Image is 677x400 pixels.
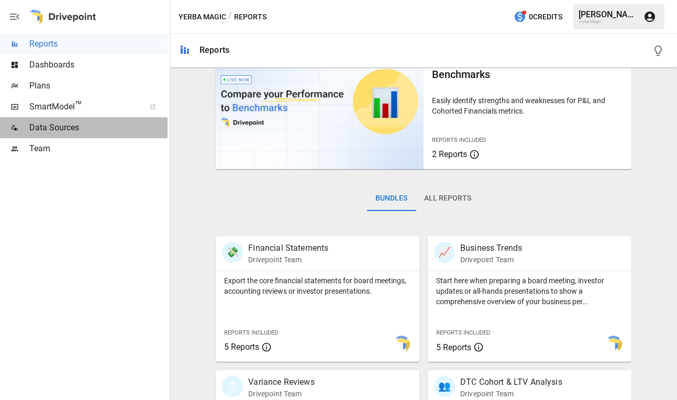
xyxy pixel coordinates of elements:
[436,329,490,336] span: Reports Included
[367,186,416,211] button: Bundles
[224,329,278,336] span: Reports Included
[460,388,562,399] p: Drivepoint Team
[224,342,259,352] span: 5 Reports
[29,38,168,50] span: Reports
[460,376,562,388] p: DTC Cohort & LTV Analysis
[29,80,168,92] span: Plans
[248,254,328,265] p: Drivepoint Team
[393,336,410,352] img: smart model
[436,275,623,307] p: Start here when preparing a board meeting, investor updates or all-hands presentations to show a ...
[579,9,637,19] div: [PERSON_NAME]
[432,137,486,143] span: Reports Included
[248,376,314,388] p: Variance Reviews
[199,45,229,55] div: Reports
[432,66,623,83] h6: Benchmarks
[416,186,480,211] button: All Reports
[434,376,455,397] div: 👥
[222,242,243,263] div: 💸
[529,10,562,24] span: 0 Credits
[248,388,314,399] p: Drivepoint Team
[224,275,411,296] p: Export the core financial statements for board meetings, accounting reviews or investor presentat...
[179,10,226,24] button: Yerba Magic
[460,242,522,254] p: Business Trends
[434,242,455,263] div: 📈
[248,242,328,254] p: Financial Statements
[460,254,522,265] p: Drivepoint Team
[436,342,471,352] span: 5 Reports
[29,101,138,113] span: SmartModel
[29,121,168,134] span: Data Sources
[509,7,567,27] button: 0Credits
[579,19,637,24] div: Yerba Magic
[216,33,424,169] img: video thumbnail
[605,336,622,352] img: smart model
[432,149,467,159] span: 2 Reports
[29,142,168,155] span: Team
[228,10,232,24] div: /
[222,376,243,397] div: 🗓
[29,59,168,71] span: Dashboards
[75,99,82,112] span: ™
[432,95,623,116] p: Easily identify strengths and weaknesses for P&L and Cohorted Financials metrics.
